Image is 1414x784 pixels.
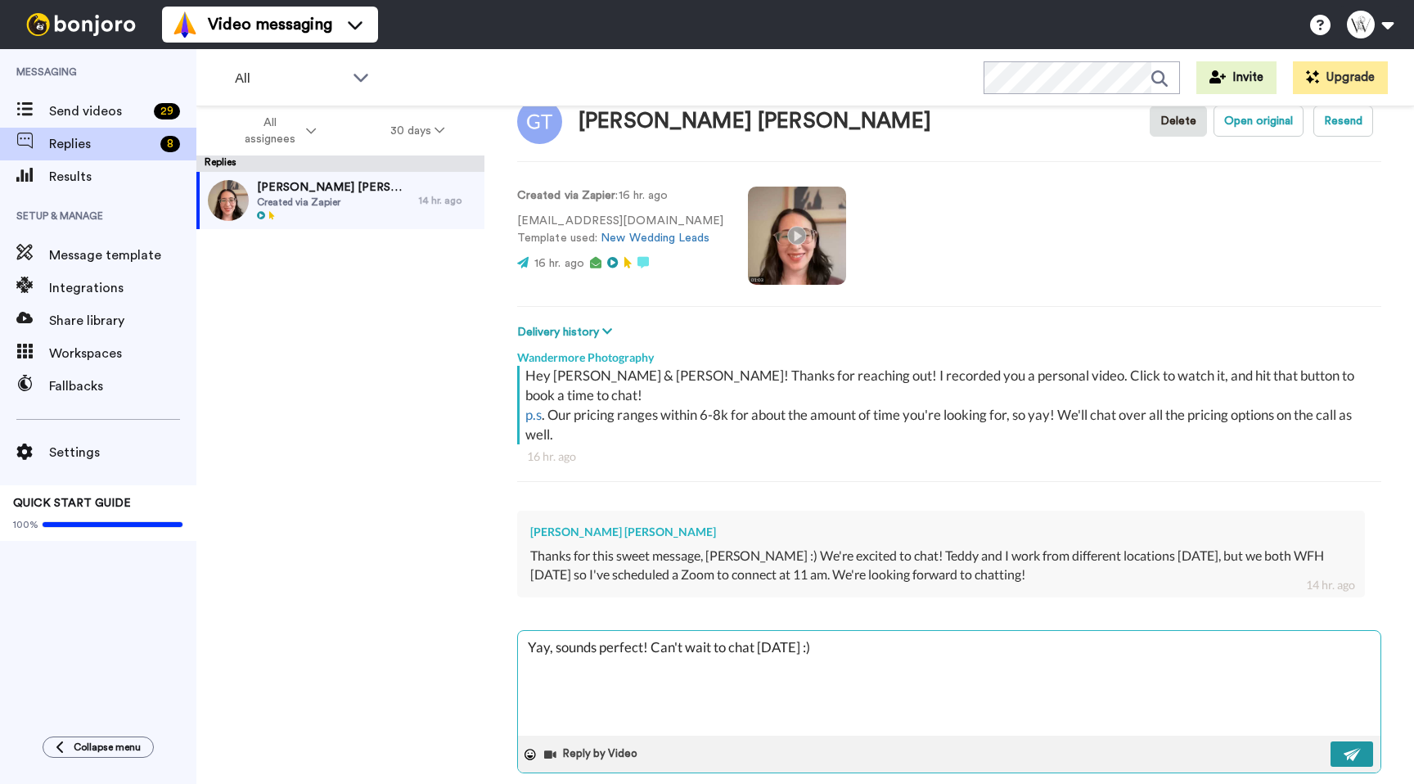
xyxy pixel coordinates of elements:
strong: Created via Zapier [517,190,615,201]
img: vm-color.svg [172,11,198,38]
div: Thanks for this sweet message, [PERSON_NAME] :) We're excited to chat! Teddy and I work from diff... [530,547,1352,584]
a: New Wedding Leads [601,232,709,244]
span: Fallbacks [49,376,196,396]
span: Send videos [49,101,147,121]
div: 14 hr. ago [1306,577,1355,593]
span: All assignees [236,115,303,147]
div: [PERSON_NAME] [PERSON_NAME] [579,110,931,133]
span: Settings [49,443,196,462]
button: Open original [1214,106,1304,137]
span: Workspaces [49,344,196,363]
p: [EMAIL_ADDRESS][DOMAIN_NAME] Template used: [517,213,723,247]
span: 16 hr. ago [534,258,584,269]
div: Hey [PERSON_NAME] & [PERSON_NAME]! Thanks for reaching out! I recorded you a personal video. Clic... [525,366,1377,444]
span: Replies [49,134,154,154]
button: Invite [1196,61,1277,94]
img: send-white.svg [1344,748,1362,761]
textarea: Yay, sounds perfect! Can't wait to chat [DATE] :) [518,631,1380,736]
button: Collapse menu [43,737,154,758]
img: Image of Galia Abramson Teddy Davidson [517,99,562,144]
p: : 16 hr. ago [517,187,723,205]
span: All [235,69,344,88]
span: Collapse menu [74,741,141,754]
button: All assignees [200,108,353,154]
button: Delivery history [517,323,617,341]
div: Replies [196,155,484,172]
span: QUICK START GUIDE [13,498,131,509]
button: Delete [1150,106,1207,137]
a: [PERSON_NAME] [PERSON_NAME]Created via Zapier14 hr. ago [196,172,484,229]
div: 16 hr. ago [527,448,1371,465]
span: Video messaging [208,13,332,36]
span: Share library [49,311,196,331]
button: Reply by Video [543,742,642,767]
span: Message template [49,246,196,265]
span: Results [49,167,196,187]
div: 8 [160,136,180,152]
span: 100% [13,518,38,531]
button: Resend [1313,106,1373,137]
button: 30 days [353,116,482,146]
div: Wandermore Photography [517,341,1381,366]
div: 14 hr. ago [419,194,476,207]
a: p.s [525,406,542,423]
div: [PERSON_NAME] [PERSON_NAME] [530,524,1352,540]
span: [PERSON_NAME] [PERSON_NAME] [257,179,411,196]
span: Created via Zapier [257,196,411,209]
div: 29 [154,103,180,119]
button: Upgrade [1293,61,1388,94]
img: bj-logo-header-white.svg [20,13,142,36]
span: Integrations [49,278,196,298]
img: dca1d22c-450c-4be7-a87c-52a1987f3f01-thumb.jpg [208,180,249,221]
